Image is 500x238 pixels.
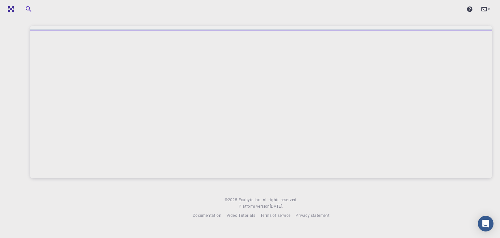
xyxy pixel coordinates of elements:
span: Video Tutorials [227,213,255,218]
a: Documentation [193,212,221,219]
span: Privacy statement [296,213,329,218]
a: Terms of service [260,212,290,219]
span: © 2025 [225,197,238,203]
a: Video Tutorials [227,212,255,219]
span: [DATE] . [270,203,284,209]
span: All rights reserved. [263,197,298,203]
div: Open Intercom Messenger [478,216,493,231]
a: Exabyte Inc. [239,197,261,203]
span: Terms of service [260,213,290,218]
span: Platform version [239,203,270,210]
a: [DATE]. [270,203,284,210]
span: Documentation [193,213,221,218]
img: logo [5,6,14,12]
span: Exabyte Inc. [239,197,261,202]
a: Privacy statement [296,212,329,219]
